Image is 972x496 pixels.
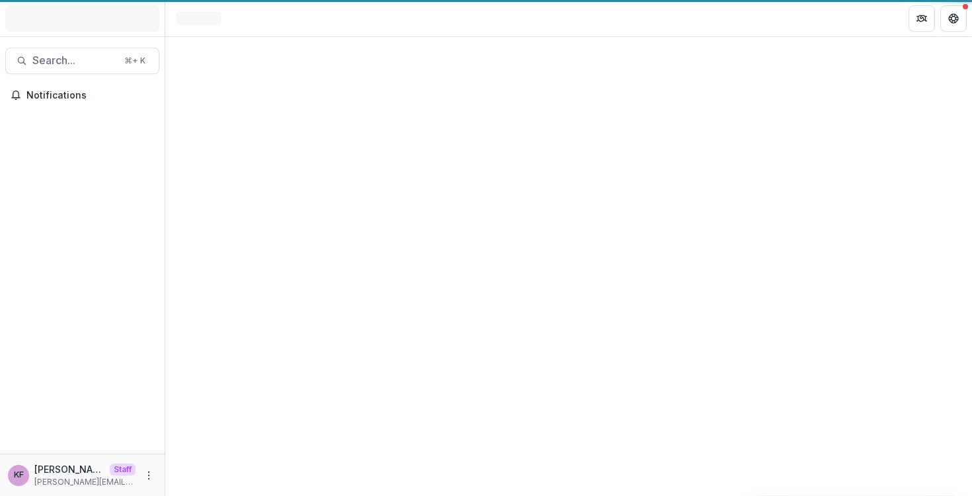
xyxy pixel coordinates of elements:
span: Notifications [26,90,154,101]
button: Partners [909,5,935,32]
button: Get Help [940,5,967,32]
p: [PERSON_NAME] [34,462,104,476]
div: Kyle Ford [14,471,24,479]
span: Search... [32,54,116,67]
p: Staff [110,464,136,475]
button: More [141,468,157,483]
button: Search... [5,48,159,74]
div: ⌘ + K [122,54,148,68]
button: Notifications [5,85,159,106]
nav: breadcrumb [171,9,227,28]
p: [PERSON_NAME][EMAIL_ADDRESS][DOMAIN_NAME] [34,476,136,488]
